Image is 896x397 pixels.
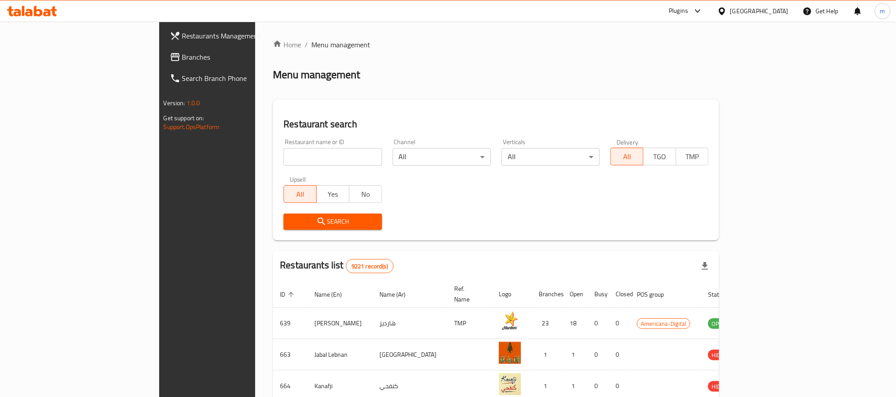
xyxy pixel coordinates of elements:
[454,283,481,305] span: Ref. Name
[609,339,630,370] td: 0
[372,339,447,370] td: [GEOGRAPHIC_DATA]
[163,46,309,68] a: Branches
[708,319,730,329] span: OPEN
[730,6,789,16] div: [GEOGRAPHIC_DATA]
[447,308,492,339] td: TMP
[499,342,521,364] img: Jabal Lebnan
[587,308,609,339] td: 0
[708,382,735,392] span: HIDDEN
[163,68,309,89] a: Search Branch Phone
[287,188,313,201] span: All
[372,308,447,339] td: هارديز
[187,97,200,109] span: 1.0.0
[349,185,382,203] button: No
[694,256,716,277] div: Export file
[346,262,393,271] span: 9221 record(s)
[587,339,609,370] td: 0
[880,6,885,16] span: m
[320,188,346,201] span: Yes
[283,118,708,131] h2: Restaurant search
[532,281,563,308] th: Branches
[708,381,735,392] div: HIDDEN
[609,308,630,339] td: 0
[680,150,705,163] span: TMP
[283,214,382,230] button: Search
[311,39,370,50] span: Menu management
[532,339,563,370] td: 1
[637,289,675,300] span: POS group
[563,339,587,370] td: 1
[499,310,521,332] img: Hardee's
[669,6,688,16] div: Plugins
[643,148,676,165] button: TGO
[283,185,317,203] button: All
[164,112,204,124] span: Get support on:
[163,25,309,46] a: Restaurants Management
[273,68,360,82] h2: Menu management
[280,289,297,300] span: ID
[290,176,306,183] label: Upsell
[314,289,353,300] span: Name (En)
[291,216,375,227] span: Search
[637,319,690,329] span: Americana-Digital
[616,139,639,145] label: Delivery
[182,73,302,84] span: Search Branch Phone
[280,259,394,273] h2: Restaurants list
[532,308,563,339] td: 23
[393,148,491,166] div: All
[492,281,532,308] th: Logo
[499,373,521,395] img: Kanafji
[708,350,735,360] span: HIDDEN
[610,148,643,165] button: All
[164,121,220,133] a: Support.OpsPlatform
[563,281,587,308] th: Open
[164,97,185,109] span: Version:
[316,185,349,203] button: Yes
[307,308,372,339] td: [PERSON_NAME]
[502,148,600,166] div: All
[647,150,673,163] span: TGO
[346,259,394,273] div: Total records count
[609,281,630,308] th: Closed
[182,52,302,62] span: Branches
[353,188,379,201] span: No
[379,289,417,300] span: Name (Ar)
[676,148,709,165] button: TMP
[273,39,719,50] nav: breadcrumb
[283,148,382,166] input: Search for restaurant name or ID..
[182,31,302,41] span: Restaurants Management
[563,308,587,339] td: 18
[587,281,609,308] th: Busy
[708,289,737,300] span: Status
[307,339,372,370] td: Jabal Lebnan
[614,150,640,163] span: All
